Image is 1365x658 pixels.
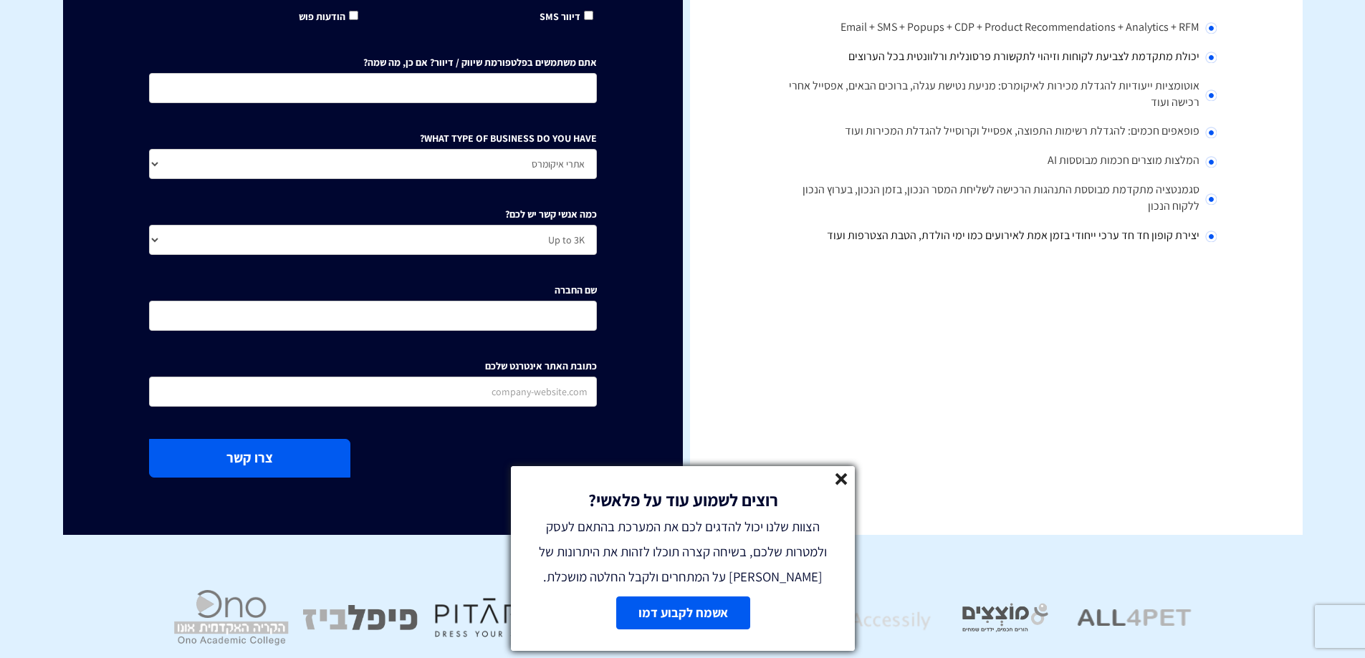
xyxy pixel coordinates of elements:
[769,72,1217,118] li: אוטומציות ייעודיות להגדלת מכירות לאיקומרס: מניעת נטישת עגלה, ברוכים הבאים, אפסייל אחרי רכישה ועוד
[505,207,597,221] label: כמה אנשי קשר יש לכם?
[848,49,1199,64] span: יכולת מתקדמת לצביעת לקוחות וזיהוי לתקשורת פרסונלית ורלוונטית בכל הערוצים
[769,147,1217,176] li: המלצות מוצרים חכמות מבוססות AI
[349,11,358,20] input: הודעות פוש
[149,439,350,477] button: צרו קשר
[299,8,362,24] label: הודעות פוש
[769,176,1217,222] li: סגמנטציה מתקדמת מבוססת התנהגות הרכישה לשליחת המסר הנכון, בזמן הנכון, בערוץ הנכון ללקוח הנכון
[485,359,597,373] label: כתובת האתר אינטרנט שלכם
[149,377,597,407] input: company-website.com
[540,8,597,24] label: דיוור SMS
[827,228,1199,243] span: יצירת קופון חד חד ערכי ייחודי בזמן אמת לאירועים כמו ימי הולדת, הטבת הצטרפות ועוד
[420,131,597,145] label: WHAT TYPE OF BUSINESS DO YOU HAVE?
[769,14,1217,43] li: Email + SMS + Popups + CDP + Product Recommendations + Analytics + RFM
[769,117,1217,147] li: פופאפים חכמים: להגדלת רשימות התפוצה, אפסייל וקרוסייל להגדלת המכירות ועוד
[584,11,593,20] input: דיוור SMS
[363,55,597,69] label: אתם משתמשים בפלטפורמת שיווק / דיוור? אם כן, מה שמה?
[555,283,597,297] label: שם החברה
